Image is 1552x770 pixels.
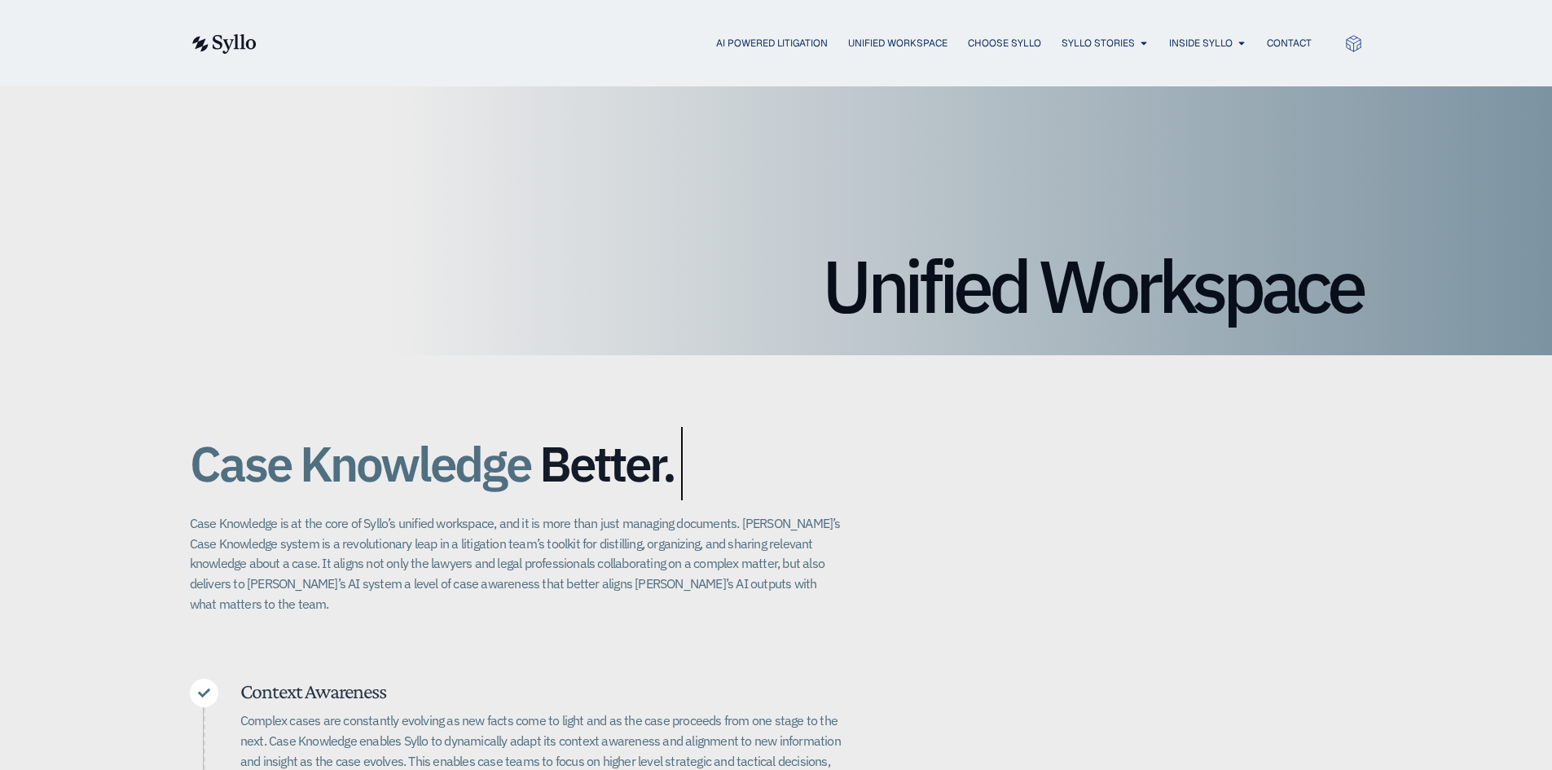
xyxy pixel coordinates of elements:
[848,36,947,51] a: Unified Workspace
[1267,36,1312,51] a: Contact
[190,427,530,500] span: Case Knowledge
[1169,36,1233,51] a: Inside Syllo
[190,34,257,54] img: syllo
[190,513,842,614] p: Case Knowledge is at the core of Syllo’s unified workspace, and it is more than just managing doc...
[289,36,1312,51] nav: Menu
[968,36,1041,51] a: Choose Syllo
[539,437,675,491] span: Better.
[190,249,1363,323] h1: Unified Workspace
[240,679,842,704] h5: Context Awareness
[289,36,1312,51] div: Menu Toggle
[1062,36,1135,51] a: Syllo Stories
[716,36,828,51] a: AI Powered Litigation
